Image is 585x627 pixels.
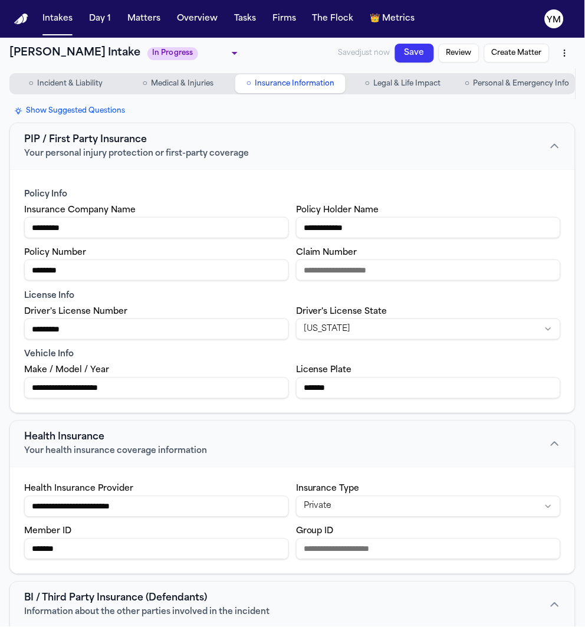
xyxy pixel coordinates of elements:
[296,307,387,316] label: Driver's License State
[84,8,116,29] button: Day 1
[474,79,570,88] span: Personal & Emergency Info
[24,319,289,340] input: Driver's License Number
[268,8,301,29] button: Firms
[123,8,165,29] button: Matters
[29,78,34,90] span: ○
[147,45,242,61] div: Update intake status
[14,14,28,25] img: Finch Logo
[296,539,561,560] input: Health insurance group ID
[24,607,270,619] span: Information about the other parties involved in the incident
[296,527,334,536] label: Group ID
[24,206,136,215] label: Insurance Company Name
[24,307,127,316] label: Driver's License Number
[143,78,147,90] span: ○
[9,45,140,61] h1: [PERSON_NAME] Intake
[296,248,357,257] label: Claim Number
[296,319,561,340] button: State select
[147,47,198,60] span: In Progress
[461,74,574,93] button: Go to Personal & Emergency Info
[24,189,561,201] div: Policy Info
[554,42,576,64] button: More actions
[24,377,289,399] input: Vehicle make model year
[296,206,379,215] label: Policy Holder Name
[296,217,561,238] input: PIP policy holder name
[24,592,207,606] span: BI / Third Party Insurance (Defendants)
[373,79,441,88] span: Legal & Life Impact
[439,44,479,63] button: Review
[24,431,104,445] span: Health Insurance
[229,8,261,29] button: Tasks
[296,485,360,494] label: Insurance Type
[11,74,121,93] button: Go to Incident & Liability
[14,14,28,25] a: Home
[366,8,420,29] button: crownMetrics
[296,366,352,375] label: License Plate
[24,366,109,375] label: Make / Model / Year
[24,133,147,147] span: PIP / First Party Insurance
[24,446,207,458] span: Your health insurance coverage information
[123,74,234,93] button: Go to Medical & Injuries
[255,79,334,88] span: Insurance Information
[308,8,359,29] button: The Flock
[38,8,77,29] button: Intakes
[24,260,289,281] input: PIP policy number
[24,217,289,238] input: PIP insurance company
[24,527,71,536] label: Member ID
[235,74,346,93] button: Go to Insurance Information
[395,44,434,63] button: Save
[348,74,458,93] button: Go to Legal & Life Impact
[10,421,575,467] button: Health InsuranceYour health insurance coverage information
[338,50,390,57] span: Saved just now
[24,248,86,257] label: Policy Number
[24,290,561,302] div: License Info
[24,349,561,361] div: Vehicle Info
[9,104,130,118] button: Show Suggested Questions
[296,377,561,399] input: Vehicle license plate
[24,148,249,160] span: Your personal injury protection or first-party coverage
[247,78,251,90] span: ○
[151,79,213,88] span: Medical & Injuries
[365,78,370,90] span: ○
[24,496,289,517] input: Health insurance provider
[24,539,289,560] input: Health insurance member ID
[172,8,222,29] button: Overview
[296,260,561,281] input: PIP claim number
[37,79,103,88] span: Incident & Liability
[465,78,470,90] span: ○
[10,123,575,169] button: PIP / First Party InsuranceYour personal injury protection or first-party coverage
[484,44,550,63] button: Create Matter
[24,485,133,494] label: Health Insurance Provider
